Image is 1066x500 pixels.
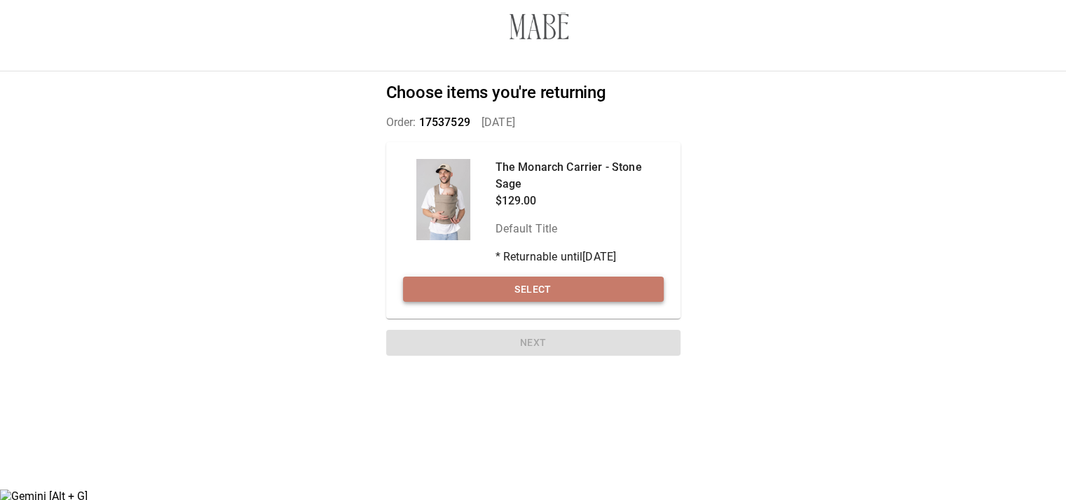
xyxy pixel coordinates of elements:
p: The Monarch Carrier - Stone Sage [496,159,664,193]
p: Order: [DATE] [386,114,681,131]
p: $129.00 [496,193,664,209]
button: Select [403,277,664,303]
p: * Returnable until [DATE] [496,249,664,265]
p: Default Title [496,221,664,237]
h2: Choose items you're returning [386,83,681,103]
span: 17537529 [419,116,470,129]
